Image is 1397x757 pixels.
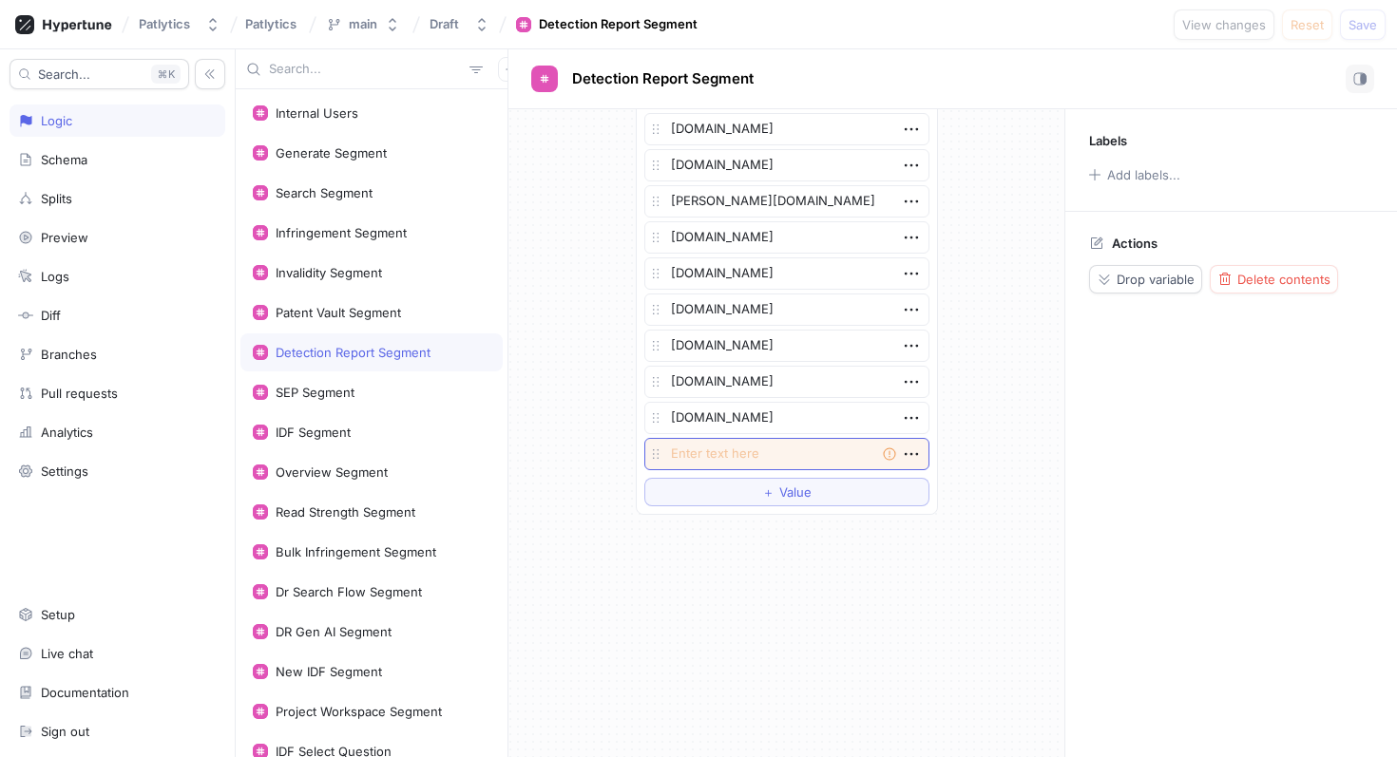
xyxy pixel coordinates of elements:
div: Project Workspace Segment [276,704,442,719]
span: View changes [1182,19,1266,30]
div: Live chat [41,646,93,661]
a: Documentation [10,676,225,709]
button: ＋Value [644,478,929,506]
textarea: [DOMAIN_NAME] [644,330,929,362]
button: Add labels... [1082,162,1185,187]
span: Search... [38,68,90,80]
div: Splits [41,191,72,206]
div: Patent Vault Segment [276,305,401,320]
div: Analytics [41,425,93,440]
div: DR Gen AI Segment [276,624,392,639]
div: Logic [41,113,72,128]
textarea: [DOMAIN_NAME] [644,149,929,181]
textarea: [DOMAIN_NAME] [644,257,929,290]
span: Delete contents [1237,274,1330,285]
p: Labels [1089,133,1127,148]
div: Sign out [41,724,89,739]
div: Setup [41,607,75,622]
div: Diff [41,308,61,323]
div: Detection Report Segment [539,15,698,34]
span: Reset [1291,19,1324,30]
div: Add labels... [1107,169,1180,181]
div: Detection Report Segment [276,345,431,360]
span: Save [1349,19,1377,30]
p: Actions [1112,236,1158,251]
button: Search...K [10,59,189,89]
button: Drop variable [1089,265,1202,293]
div: Internal Users [276,105,358,121]
span: ＋ [762,486,775,498]
div: Infringement Segment [276,225,407,240]
textarea: [DOMAIN_NAME] [644,221,929,254]
div: Logs [41,269,69,284]
div: SEP Segment [276,385,354,400]
div: Schema [41,152,87,167]
span: Drop variable [1117,274,1195,285]
div: Documentation [41,685,129,700]
textarea: [DOMAIN_NAME] [644,366,929,398]
div: Preview [41,230,88,245]
textarea: [PERSON_NAME][DOMAIN_NAME] [644,185,929,218]
div: Bulk Infringement Segment [276,544,436,559]
textarea: [DOMAIN_NAME] [644,293,929,326]
button: main [318,9,408,40]
div: Read Strength Segment [276,504,415,520]
div: IDF Segment [276,425,351,440]
div: Search Segment [276,185,373,200]
div: Draft [430,16,459,32]
button: Delete contents [1210,265,1338,293]
button: Save [1340,9,1386,40]
div: K [151,65,181,84]
div: Overview Segment [276,464,388,480]
span: Patlytics [245,17,297,30]
input: Search... [269,60,462,79]
div: Generate Segment [276,145,387,161]
button: Reset [1282,9,1332,40]
textarea: [DOMAIN_NAME] [644,113,929,145]
div: Settings [41,464,88,479]
div: Invalidity Segment [276,265,382,280]
div: Patlytics [139,16,190,32]
div: Dr Search Flow Segment [276,584,422,599]
div: Branches [41,347,97,362]
span: Value [779,486,812,498]
button: Patlytics [131,9,228,40]
button: View changes [1174,9,1274,40]
button: Draft [422,9,497,40]
div: main [349,16,377,32]
textarea: [DOMAIN_NAME] [644,402,929,434]
div: Pull requests [41,386,118,401]
span: Detection Report Segment [572,71,754,86]
div: New IDF Segment [276,664,382,679]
